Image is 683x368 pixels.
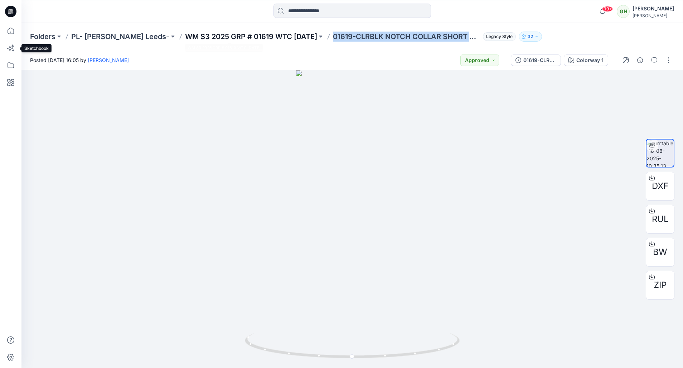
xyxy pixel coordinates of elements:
[30,56,129,64] span: Posted [DATE] 16:05 by
[634,55,646,66] button: Details
[480,32,516,42] button: Legacy Style
[617,5,630,18] div: GH
[576,56,604,64] div: Colorway 1
[633,13,674,18] div: [PERSON_NAME]
[646,140,674,167] img: turntable-18-08-2025-10:35:13
[185,32,317,42] a: WM S3 2025 GRP # 01619 WTC [DATE]
[483,32,516,41] span: Legacy Style
[519,32,542,42] button: 32
[654,279,667,292] span: ZIP
[528,33,533,41] p: 32
[333,32,480,42] p: 01619-CLRBLK NOTCH COLLAR SHORT SET_DEVELOPMENT
[602,6,613,12] span: 99+
[88,57,129,63] a: [PERSON_NAME]
[71,32,169,42] a: PL- [PERSON_NAME] Leeds-
[523,56,556,64] div: 01619-CLRBLK NOTCH COLLAR SHORT SET_DEVELOPMENT
[652,180,668,193] span: DXF
[564,55,608,66] button: Colorway 1
[652,213,669,226] span: RUL
[633,4,674,13] div: [PERSON_NAME]
[511,55,561,66] button: 01619-CLRBLK NOTCH COLLAR SHORT SET_DEVELOPMENT
[653,246,667,259] span: BW
[30,32,55,42] a: Folders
